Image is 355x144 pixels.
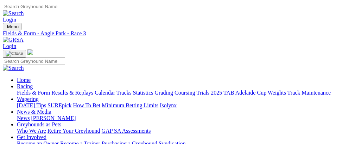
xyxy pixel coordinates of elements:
[3,37,24,43] img: GRSA
[51,90,93,96] a: Results & Replays
[160,102,177,108] a: Isolynx
[211,90,266,96] a: 2025 TAB Adelaide Cup
[3,30,352,37] a: Fields & Form - Angle Park - Race 3
[17,128,352,134] div: Greyhounds as Pets
[102,102,158,108] a: Minimum Betting Limits
[17,102,352,109] div: Wagering
[95,90,115,96] a: Calendar
[175,90,195,96] a: Coursing
[133,90,153,96] a: Statistics
[17,90,352,96] div: Racing
[7,24,19,29] span: Menu
[27,49,33,55] img: logo-grsa-white.png
[17,90,50,96] a: Fields & Form
[73,102,101,108] a: How To Bet
[3,50,26,58] button: Toggle navigation
[17,77,31,83] a: Home
[17,115,352,121] div: News & Media
[287,90,331,96] a: Track Maintenance
[17,102,46,108] a: [DATE] Tips
[3,23,21,30] button: Toggle navigation
[17,83,33,89] a: Racing
[3,17,16,23] a: Login
[17,115,30,121] a: News
[6,51,23,56] img: Close
[17,121,61,127] a: Greyhounds as Pets
[17,128,46,134] a: Who We Are
[47,128,100,134] a: Retire Your Greyhound
[116,90,132,96] a: Tracks
[102,128,151,134] a: GAP SA Assessments
[31,115,76,121] a: [PERSON_NAME]
[3,3,65,10] input: Search
[196,90,209,96] a: Trials
[17,96,39,102] a: Wagering
[17,134,46,140] a: Get Involved
[268,90,286,96] a: Weights
[3,65,24,71] img: Search
[17,109,51,115] a: News & Media
[155,90,173,96] a: Grading
[3,58,65,65] input: Search
[3,43,16,49] a: Login
[3,10,24,17] img: Search
[47,102,71,108] a: SUREpick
